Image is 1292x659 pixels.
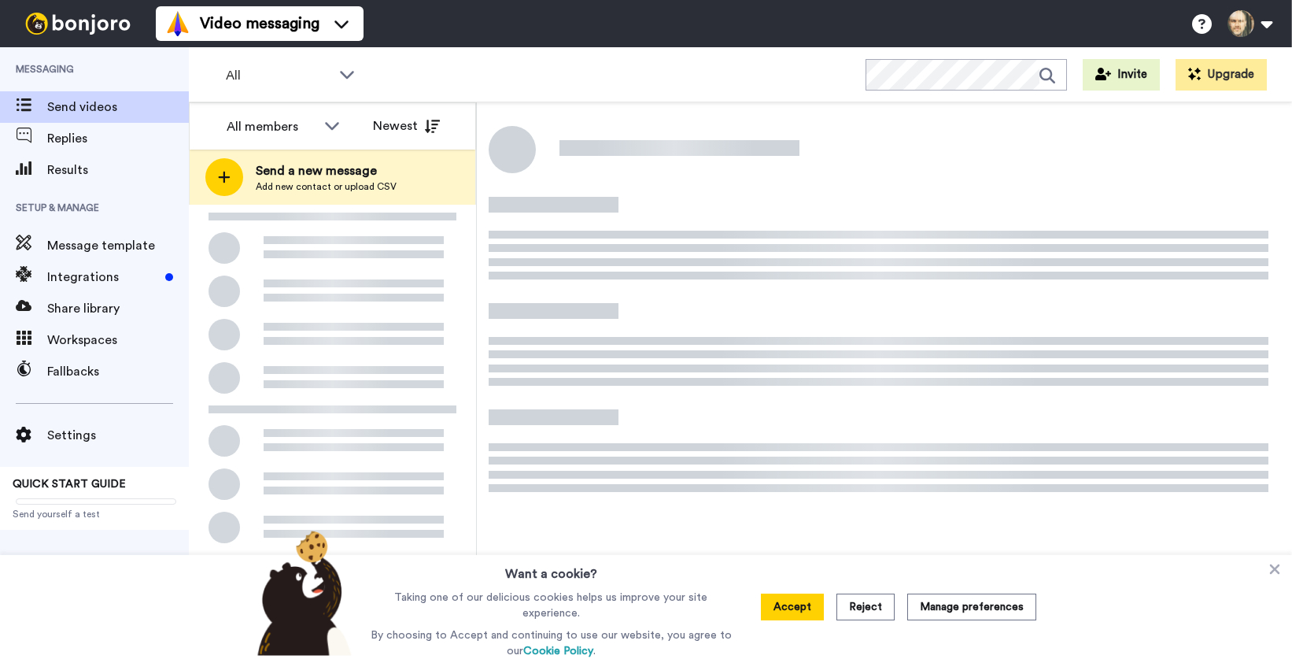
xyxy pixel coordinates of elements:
button: Invite [1083,59,1160,91]
img: bear-with-cookie.png [243,530,360,656]
button: Newest [361,110,452,142]
p: Taking one of our delicious cookies helps us improve your site experience. [367,590,736,621]
span: Replies [47,129,189,148]
span: Fallbacks [47,362,189,381]
button: Manage preferences [907,594,1036,620]
span: Share library [47,299,189,318]
a: Cookie Policy [523,646,593,657]
span: Results [47,161,189,180]
button: Accept [761,594,824,620]
span: Message template [47,236,189,255]
span: Video messaging [200,13,319,35]
span: QUICK START GUIDE [13,479,126,490]
span: Settings [47,426,189,445]
span: Send videos [47,98,189,117]
span: Integrations [47,268,159,287]
button: Reject [836,594,895,620]
p: By choosing to Accept and continuing to use our website, you agree to our . [367,628,736,659]
img: bj-logo-header-white.svg [19,13,137,35]
span: Workspaces [47,331,189,350]
span: Send a new message [256,161,397,180]
span: All [226,66,331,85]
span: Send yourself a test [13,508,176,520]
div: All members [227,117,316,136]
button: Upgrade [1176,59,1267,91]
h3: Want a cookie? [505,555,597,583]
img: vm-color.svg [165,11,190,36]
span: Add new contact or upload CSV [256,180,397,193]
